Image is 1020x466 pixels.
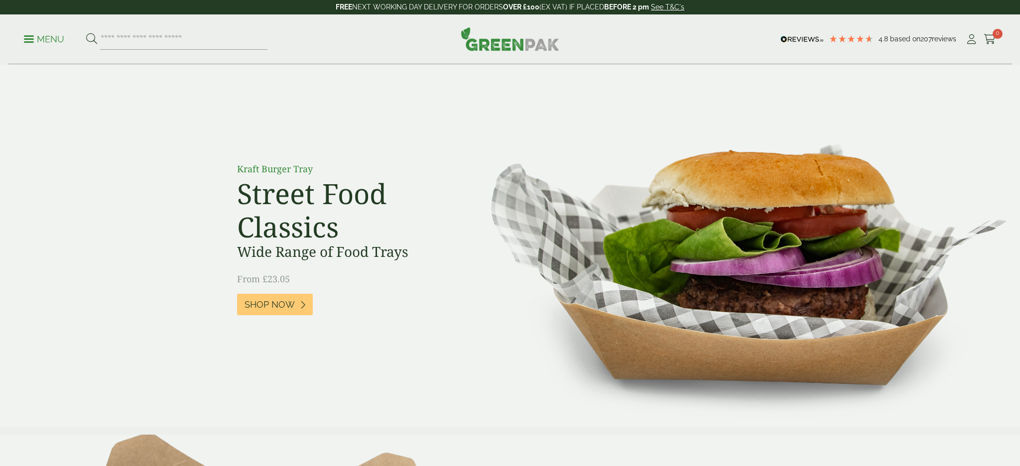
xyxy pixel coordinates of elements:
a: Shop Now [237,294,313,315]
strong: BEFORE 2 pm [604,3,649,11]
span: Shop Now [245,299,295,310]
a: 0 [984,32,996,47]
a: See T&C's [651,3,684,11]
h2: Street Food Classics [237,177,461,243]
i: Cart [984,34,996,44]
p: Menu [24,33,64,45]
div: 4.79 Stars [829,34,874,43]
a: Menu [24,33,64,43]
strong: FREE [336,3,352,11]
span: Based on [890,35,920,43]
h3: Wide Range of Food Trays [237,243,461,260]
img: Street Food Classics [459,65,1020,427]
p: Kraft Burger Tray [237,162,461,176]
span: 207 [920,35,932,43]
span: 4.8 [879,35,890,43]
img: GreenPak Supplies [461,27,559,51]
span: 0 [993,29,1003,39]
i: My Account [965,34,978,44]
span: reviews [932,35,956,43]
strong: OVER £100 [503,3,539,11]
span: From £23.05 [237,273,290,285]
img: REVIEWS.io [780,36,824,43]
